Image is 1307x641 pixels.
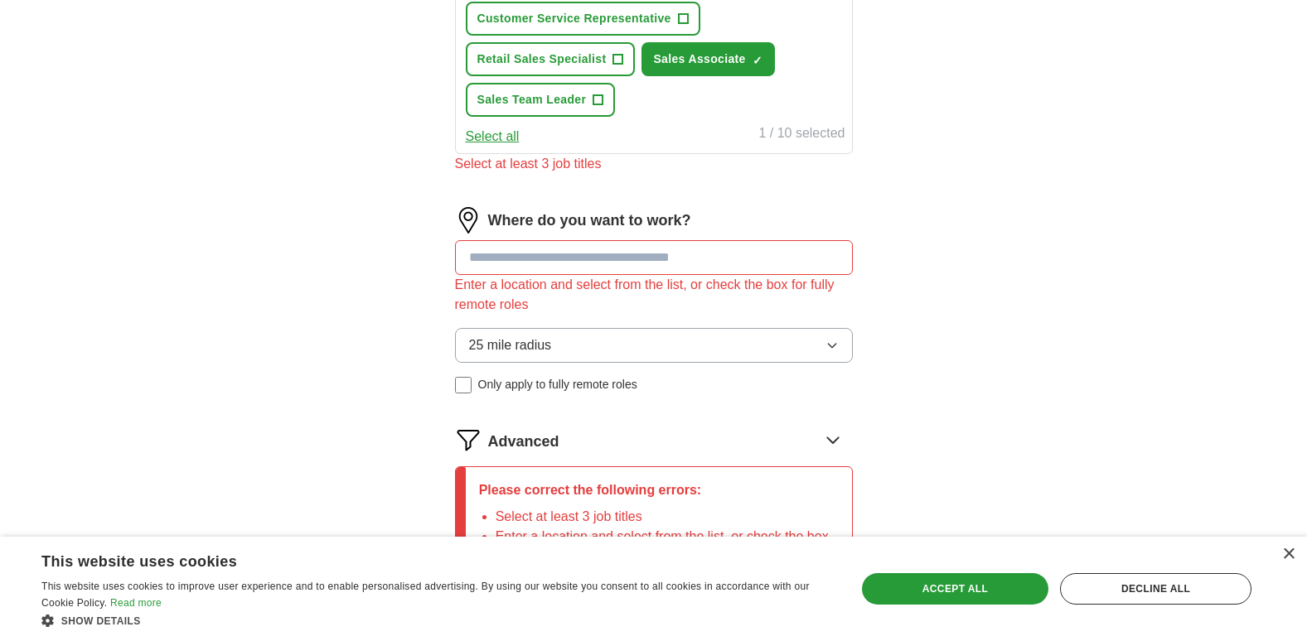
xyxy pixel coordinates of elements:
span: Show details [61,615,141,627]
span: Advanced [488,431,559,453]
img: location.png [455,207,482,234]
span: Customer Service Representative [477,10,671,27]
div: Select at least 3 job titles [455,154,853,174]
div: Decline all [1060,573,1251,605]
div: Show details [41,612,832,629]
div: This website uses cookies [41,547,791,571]
span: ✓ [753,54,762,67]
div: Enter a location and select from the list, or check the box for fully remote roles [455,275,853,315]
div: 1 / 10 selected [758,123,845,147]
li: Enter a location and select from the list, or check the box for fully remote roles [496,527,839,566]
button: Retail Sales Specialist [466,42,636,76]
button: Sales Team Leader [466,83,616,117]
label: Where do you want to work? [488,210,691,232]
span: Sales Associate [653,51,745,68]
span: This website uses cookies to improve user experience and to enable personalised advertising. By u... [41,581,810,609]
li: Select at least 3 job titles [496,507,839,527]
div: Accept all [862,573,1048,605]
img: filter [455,427,482,453]
span: Retail Sales Specialist [477,51,607,68]
p: Please correct the following errors: [479,480,839,500]
a: Read more, opens a new window [110,597,162,609]
span: Sales Team Leader [477,91,587,108]
button: Sales Associate✓ [641,42,774,76]
input: Only apply to fully remote roles [455,377,472,393]
span: 25 mile radius [469,335,552,355]
div: Close [1282,548,1295,561]
button: 25 mile radius [455,328,853,363]
button: Customer Service Representative [466,2,700,36]
span: Only apply to fully remote roles [478,376,637,393]
button: Select all [466,127,520,147]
